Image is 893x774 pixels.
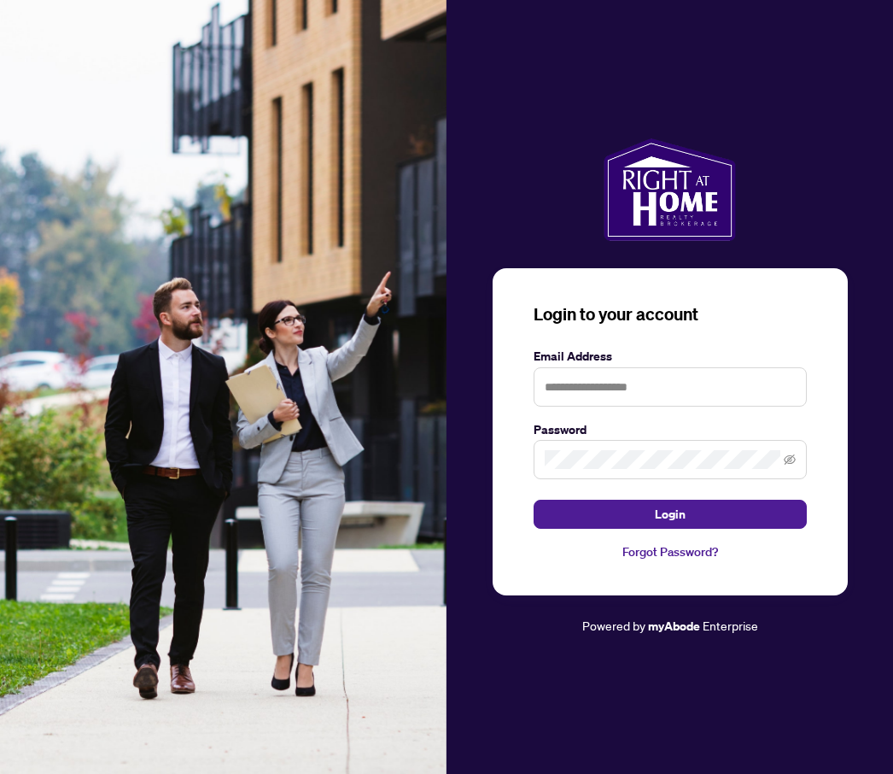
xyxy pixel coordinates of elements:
[648,617,700,636] a: myAbode
[534,542,807,561] a: Forgot Password?
[534,347,807,366] label: Email Address
[703,618,758,633] span: Enterprise
[534,500,807,529] button: Login
[534,420,807,439] label: Password
[655,501,686,528] span: Login
[534,302,807,326] h3: Login to your account
[784,454,796,466] span: eye-invisible
[604,138,736,241] img: ma-logo
[582,618,645,633] span: Powered by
